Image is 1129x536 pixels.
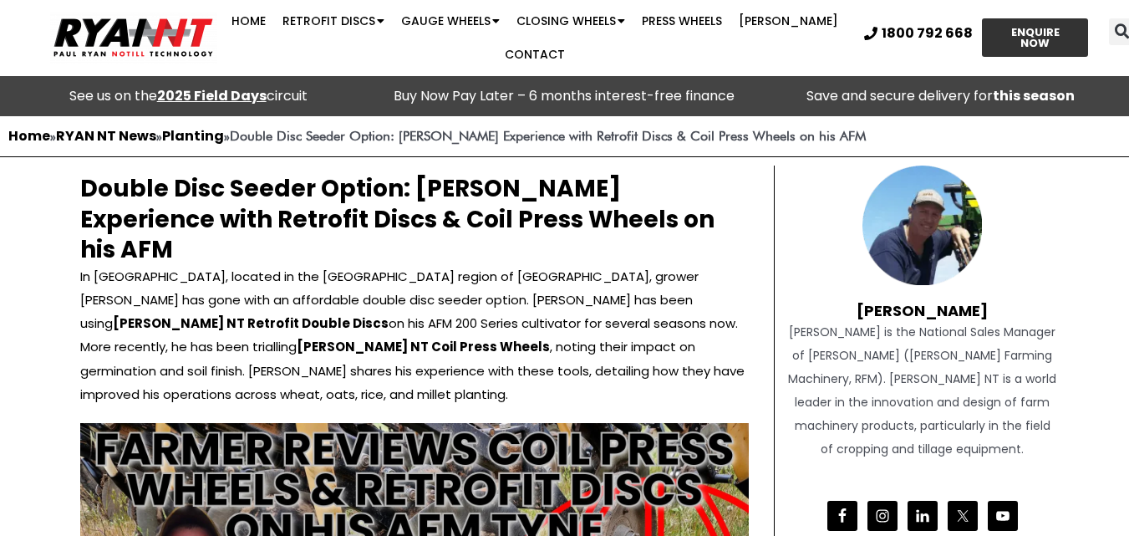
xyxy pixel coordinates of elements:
span: » » » [8,128,866,144]
span: ENQUIRE NOW [997,27,1074,48]
a: Contact [496,38,573,71]
h4: [PERSON_NAME] [787,285,1058,320]
div: [PERSON_NAME] is the National Sales Manager of [PERSON_NAME] ([PERSON_NAME] Farming Machinery, RF... [787,320,1058,461]
img: Ryan NT logo [50,12,217,64]
a: Home [223,4,274,38]
p: In [GEOGRAPHIC_DATA], located in the [GEOGRAPHIC_DATA] region of [GEOGRAPHIC_DATA], grower [PERSO... [80,265,749,406]
a: Closing Wheels [508,4,633,38]
a: Gauge Wheels [393,4,508,38]
a: ENQUIRE NOW [982,18,1089,57]
a: 1800 792 668 [864,27,973,40]
strong: [PERSON_NAME] NT Retrofit Double Discs [113,314,389,332]
a: Planting [162,126,224,145]
strong: Double Disc Seeder Option: [PERSON_NAME] Experience with Retrofit Discs & Coil Press Wheels on hi... [230,128,866,144]
p: Save and secure delivery for [761,84,1121,108]
nav: Menu [219,4,852,71]
a: 2025 Field Days [157,86,267,105]
a: Press Wheels [633,4,730,38]
strong: [PERSON_NAME] NT Coil Press Wheels [297,338,550,355]
span: 1800 792 668 [882,27,973,40]
p: Buy Now Pay Later – 6 months interest-free finance [384,84,744,108]
strong: this season [993,86,1075,105]
a: Home [8,126,50,145]
h2: Double Disc Seeder Option: [PERSON_NAME] Experience with Retrofit Discs & Coil Press Wheels on hi... [80,174,749,265]
div: See us on the circuit [8,84,368,108]
a: RYAN NT News [56,126,156,145]
a: Retrofit Discs [274,4,393,38]
a: [PERSON_NAME] [730,4,847,38]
